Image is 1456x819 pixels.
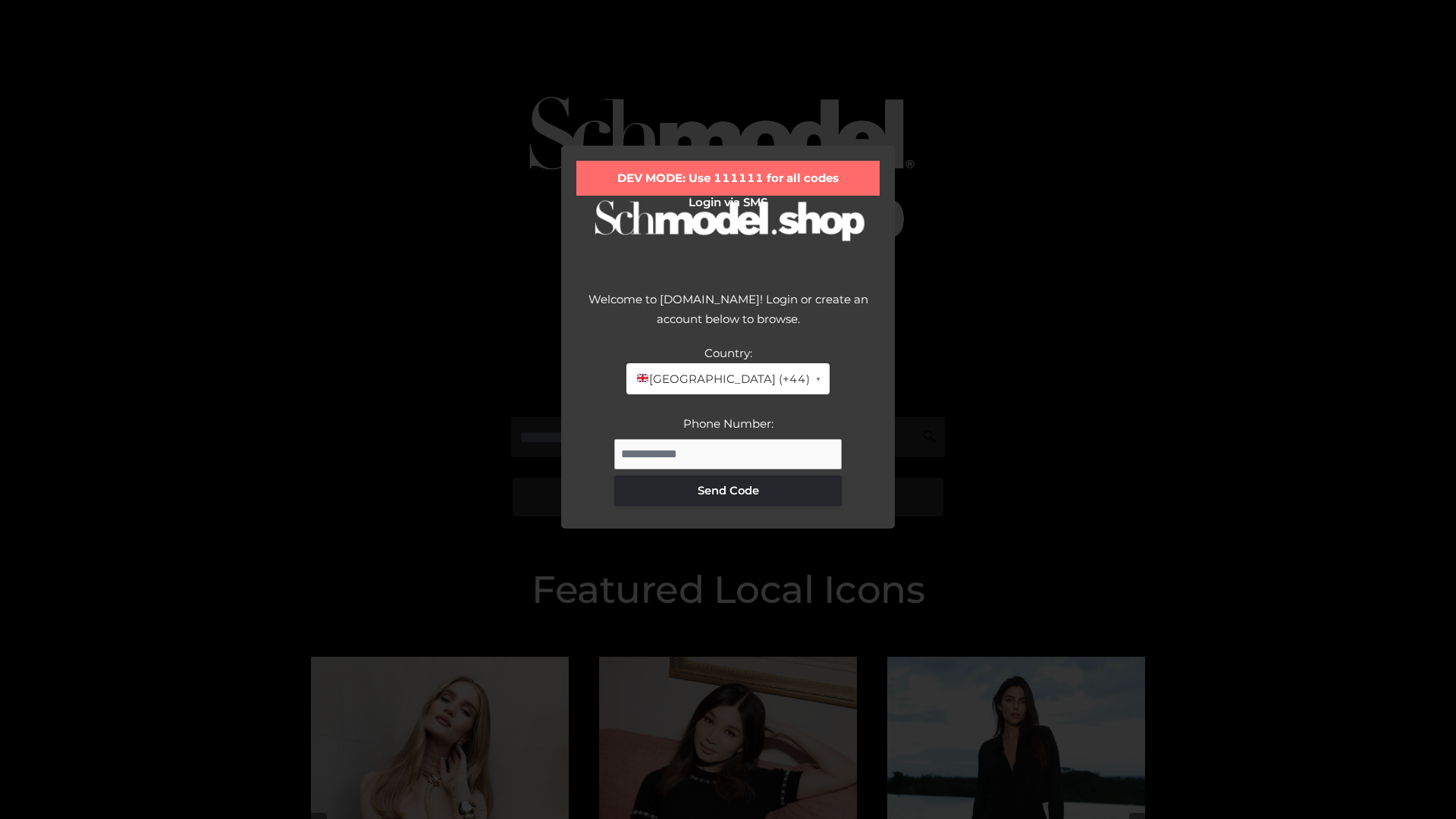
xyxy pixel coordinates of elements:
[576,290,880,344] div: Welcome to [DOMAIN_NAME]! Login or create an account below to browse.
[635,369,809,389] span: [GEOGRAPHIC_DATA] (+44)
[683,416,773,431] label: Phone Number:
[704,346,752,360] label: Country:
[576,196,880,209] h2: Login via SMS
[637,372,648,384] img: 🇬🇧
[576,161,880,196] div: DEV MODE: Use 111111 for all codes
[614,475,842,506] button: Send Code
